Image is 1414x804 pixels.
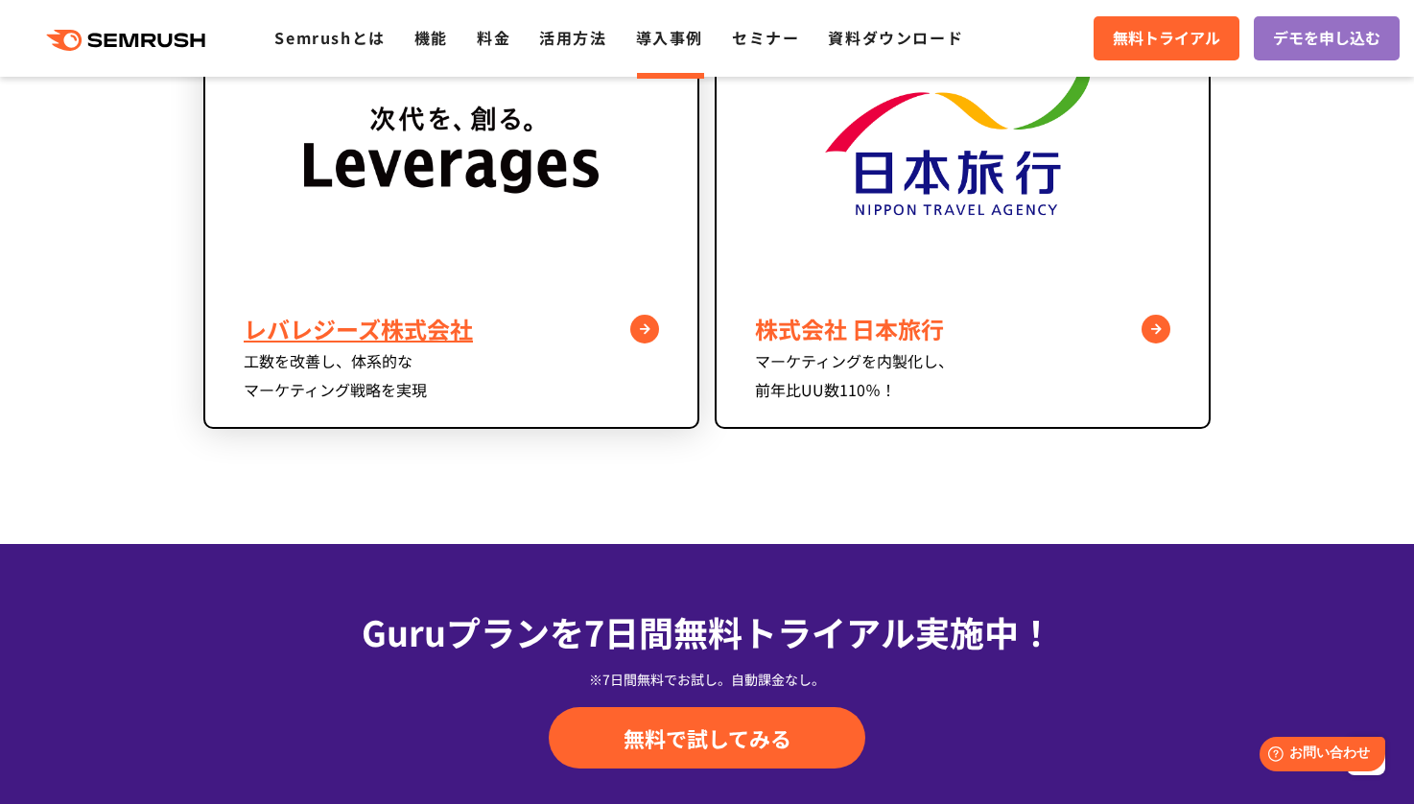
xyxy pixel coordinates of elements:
[1094,16,1239,60] a: 無料トライアル
[539,26,606,49] a: 活用方法
[1113,26,1220,51] span: 無料トライアル
[274,26,385,49] a: Semrushとは
[304,23,600,289] img: leverages
[755,312,1170,346] div: 株式会社 日本旅行
[1273,26,1380,51] span: デモを申し込む
[414,26,448,49] a: 機能
[203,21,699,429] a: leverages レバレジーズ株式会社 工数を改善し、体系的なマーケティング戦略を実現
[815,23,1111,289] img: nta
[1254,16,1400,60] a: デモを申し込む
[203,605,1211,657] div: Guruプランを7日間
[1243,729,1393,783] iframe: Help widget launcher
[732,26,799,49] a: セミナー
[673,606,1053,656] span: 無料トライアル実施中！
[715,21,1211,429] a: nta 株式会社 日本旅行 マーケティングを内製化し、前年比UU数110％！
[755,346,1170,404] div: マーケティングを内製化し、 前年比UU数110％！
[203,670,1211,689] div: ※7日間無料でお試し。自動課金なし。
[828,26,963,49] a: 資料ダウンロード
[624,723,791,752] span: 無料で試してみる
[636,26,703,49] a: 導入事例
[244,312,659,346] div: レバレジーズ株式会社
[477,26,510,49] a: 料金
[549,707,865,769] a: 無料で試してみる
[244,346,659,404] div: 工数を改善し、体系的な マーケティング戦略を実現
